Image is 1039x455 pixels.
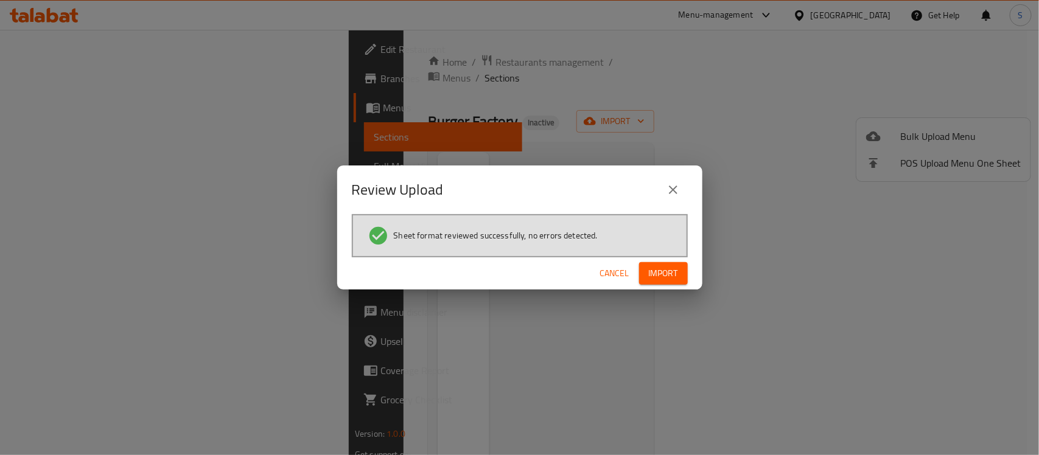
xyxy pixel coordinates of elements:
[659,175,688,204] button: close
[649,266,678,281] span: Import
[595,262,634,285] button: Cancel
[394,229,598,241] span: Sheet format reviewed successfully, no errors detected.
[352,180,444,200] h2: Review Upload
[600,266,629,281] span: Cancel
[639,262,688,285] button: Import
